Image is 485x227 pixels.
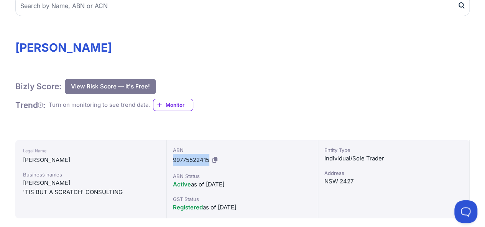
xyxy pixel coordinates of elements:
[324,177,463,186] div: NSW 2427
[173,204,203,211] span: Registered
[65,79,156,94] button: View Risk Score — It's Free!
[173,146,312,154] div: ABN
[173,203,312,212] div: as of [DATE]
[324,146,463,154] div: Entity Type
[49,101,150,109] div: Turn on monitoring to see trend data.
[324,154,463,163] div: Individual/Sole Trader
[173,181,191,188] span: Active
[23,188,159,197] div: 'TIS BUT A SCRATCH' CONSULTING
[173,180,312,189] div: as of [DATE]
[153,99,193,111] a: Monitor
[173,156,209,163] span: 99775522415
[166,101,193,109] span: Monitor
[15,81,62,91] h1: Bizly Score:
[173,195,312,203] div: GST Status
[324,169,463,177] div: Address
[454,200,477,223] iframe: Toggle Customer Support
[173,172,312,180] div: ABN Status
[23,178,159,188] div: [PERSON_NAME]
[23,155,159,165] div: [PERSON_NAME]
[15,100,46,110] h1: Trend :
[15,41,470,54] h1: [PERSON_NAME]
[23,146,159,155] div: Legal Name
[23,171,159,178] div: Business names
